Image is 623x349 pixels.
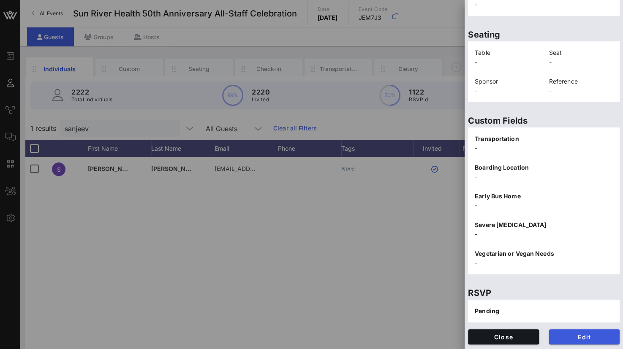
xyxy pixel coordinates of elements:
p: - [475,57,539,67]
p: Early Bus Home [475,192,613,201]
p: Reference [549,77,613,86]
p: - [549,57,613,67]
p: - [475,172,613,181]
p: Seating [468,28,620,41]
p: Custom Fields [468,114,620,127]
p: Table [475,48,539,57]
p: - [475,258,613,268]
span: - [475,1,477,8]
span: Close [475,333,532,341]
p: Vegetarian or Vegan Needs [475,249,613,258]
p: Boarding Location [475,163,613,172]
p: - [475,201,613,210]
button: Close [468,329,539,344]
p: Severe [MEDICAL_DATA] [475,220,613,230]
p: RSVP [468,286,620,300]
p: Sponsor [475,77,539,86]
p: - [475,86,539,95]
p: Seat [549,48,613,57]
span: Edit [556,333,613,341]
span: Pending [475,307,499,314]
p: Transportation [475,134,613,143]
button: Edit [549,329,620,344]
p: - [549,86,613,95]
p: - [475,230,613,239]
p: - [475,143,613,153]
